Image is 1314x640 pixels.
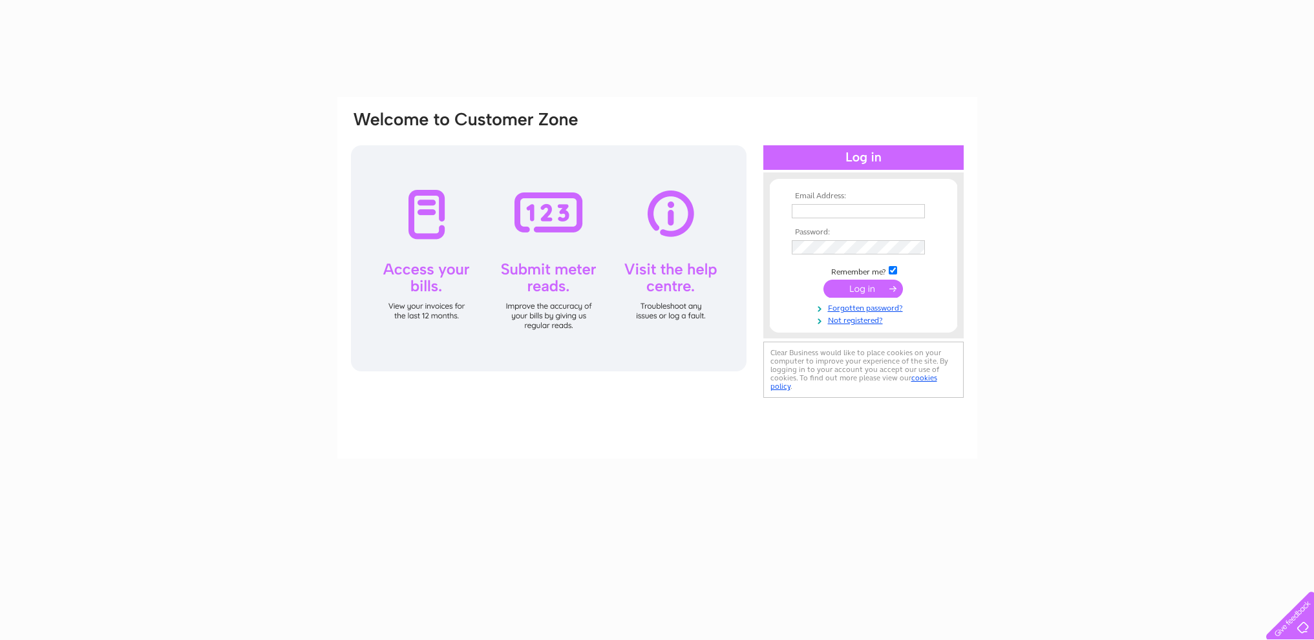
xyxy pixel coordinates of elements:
th: Email Address: [789,192,938,201]
a: cookies policy [770,373,937,391]
td: Remember me? [789,264,938,277]
a: Not registered? [792,313,938,325]
div: Clear Business would like to place cookies on your computer to improve your experience of the sit... [763,342,964,398]
a: Forgotten password? [792,301,938,313]
input: Submit [823,280,903,298]
th: Password: [789,228,938,237]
